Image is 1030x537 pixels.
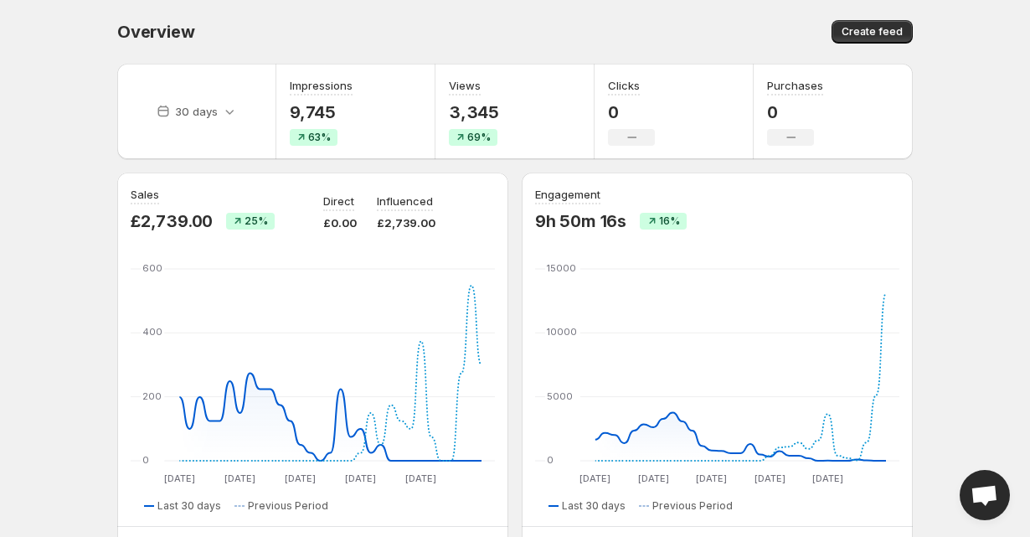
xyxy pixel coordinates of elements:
text: [DATE] [224,472,255,484]
span: 63% [308,131,331,144]
text: [DATE] [579,472,610,484]
text: 400 [142,326,162,338]
text: [DATE] [812,472,843,484]
p: 30 days [175,103,218,120]
text: [DATE] [405,472,436,484]
div: Open chat [960,470,1010,520]
text: [DATE] [638,472,669,484]
span: Create feed [842,25,903,39]
p: 9h 50m 16s [535,211,626,231]
h3: Engagement [535,186,600,203]
text: [DATE] [164,472,195,484]
p: Influenced [377,193,433,209]
span: 25% [245,214,268,228]
text: 600 [142,262,162,274]
text: 5000 [547,390,573,402]
text: 0 [142,454,149,466]
span: Overview [117,22,194,42]
span: Last 30 days [562,499,626,513]
p: Direct [323,193,354,209]
span: Last 30 days [157,499,221,513]
h3: Clicks [608,77,640,94]
button: Create feed [832,20,913,44]
p: 0 [608,102,655,122]
h3: Impressions [290,77,353,94]
text: 10000 [547,326,577,338]
text: 200 [142,390,162,402]
text: 0 [547,454,554,466]
text: [DATE] [696,472,727,484]
p: £2,739.00 [131,211,213,231]
h3: Purchases [767,77,823,94]
text: [DATE] [345,472,376,484]
p: 9,745 [290,102,353,122]
h3: Sales [131,186,159,203]
text: [DATE] [754,472,785,484]
p: £0.00 [323,214,357,231]
span: 69% [467,131,491,144]
span: 16% [659,214,680,228]
text: 15000 [547,262,576,274]
p: £2,739.00 [377,214,435,231]
span: Previous Period [248,499,328,513]
text: [DATE] [285,472,316,484]
p: 0 [767,102,823,122]
span: Previous Period [652,499,733,513]
p: 3,345 [449,102,499,122]
h3: Views [449,77,481,94]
